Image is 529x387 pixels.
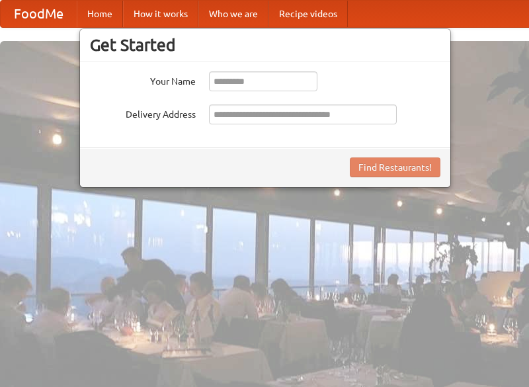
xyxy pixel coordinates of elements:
a: Who we are [198,1,268,27]
a: Recipe videos [268,1,348,27]
a: How it works [123,1,198,27]
a: Home [77,1,123,27]
h3: Get Started [90,35,440,55]
button: Find Restaurants! [350,157,440,177]
label: Delivery Address [90,105,196,121]
a: FoodMe [1,1,77,27]
label: Your Name [90,71,196,88]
